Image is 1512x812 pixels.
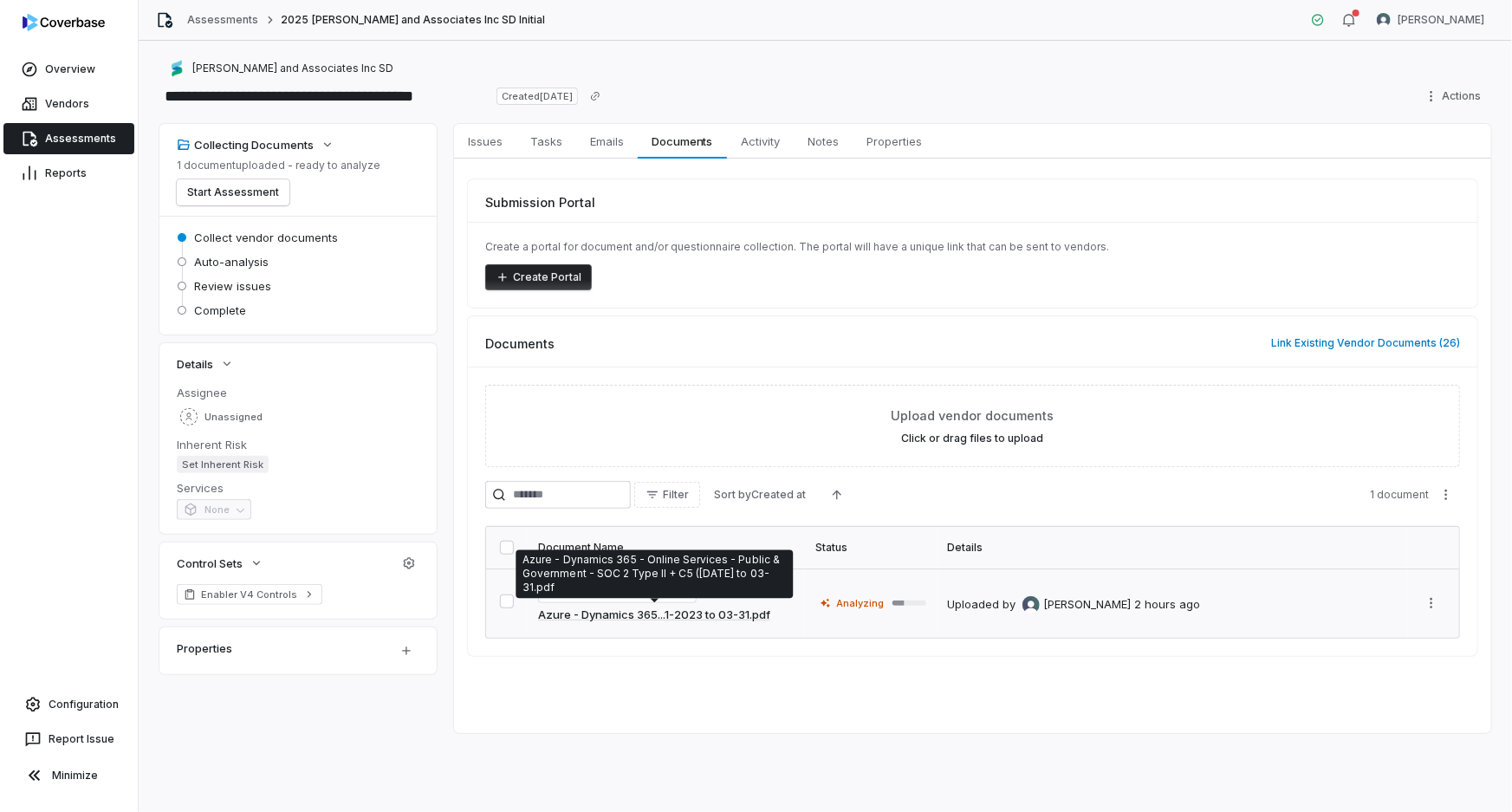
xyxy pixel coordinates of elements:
a: Overview [3,54,134,85]
span: Documents [485,335,555,353]
button: More actions [1418,590,1445,616]
button: https://stubbe.com/[PERSON_NAME] and Associates Inc SD [163,53,399,84]
span: Emails [583,130,631,153]
div: Details [947,541,1397,555]
button: Report Issue [7,724,131,755]
div: Collecting Documents [177,137,314,153]
dt: Assignee [177,385,419,400]
span: Issues [461,130,509,153]
a: Vendors [3,88,134,120]
span: Notes [801,130,846,153]
span: Enabler V4 Controls [201,588,298,601]
button: Control Sets [172,548,269,579]
span: Activity [734,130,787,153]
span: Created [DATE] [496,88,578,105]
span: Collect vendor documents [194,230,338,245]
span: Properties [860,130,929,153]
button: Link Existing Vendor Documents (26) [1266,325,1465,361]
span: Documents [646,130,720,153]
span: Unassigned [204,411,263,424]
div: 2 hours ago [1134,596,1200,614]
button: Minimize [7,758,131,793]
span: Upload vendor documents [892,406,1055,425]
span: 2025 [PERSON_NAME] and Associates Inc SD Initial [281,13,545,27]
span: Filter [663,488,689,502]
button: Collecting Documents [172,129,340,160]
button: Nic Weilbacher avatar[PERSON_NAME] [1366,7,1495,33]
button: Filter [634,482,700,508]
button: More actions [1432,482,1460,508]
a: Assessments [3,123,134,154]
a: Configuration [7,689,131,720]
span: 1 document [1370,488,1429,502]
span: Tasks [523,130,569,153]
div: Document Name [538,541,795,555]
span: Auto-analysis [194,254,269,270]
a: Azure - Dynamics 365...1-2023 to 03-31.pdf [538,607,770,624]
button: Actions [1419,83,1491,109]
span: [PERSON_NAME] and Associates Inc SD [192,62,393,75]
button: Ascending [820,482,854,508]
span: Complete [194,302,246,318]
p: 1 document uploaded - ready to analyze [177,159,380,172]
button: Sort byCreated at [704,482,816,508]
svg: Ascending [830,488,844,502]
img: logo-D7KZi-bG.svg [23,14,105,31]
span: Set Inherent Risk [177,456,269,473]
span: Control Sets [177,555,243,571]
img: Nic Weilbacher avatar [1377,13,1391,27]
p: Create a portal for document and/or questionnaire collection. The portal will have a unique link ... [485,240,1460,254]
p: Azure - Dynamics 365 - Online Services - Public & Government - SOC 2 Type II + C5 ([DATE] to 03-3... [522,554,786,595]
button: Copy link [580,81,611,112]
a: Enabler V4 Controls [177,584,322,605]
button: Details [172,348,239,380]
div: by [1003,596,1131,614]
button: Create Portal [485,264,592,290]
div: Uploaded [947,596,1200,614]
span: Review issues [194,278,271,294]
label: Click or drag files to upload [902,432,1044,445]
img: REKHA KOTHANDARAMAN avatar [1022,596,1040,614]
a: Reports [3,158,134,189]
span: Analyzing [836,596,884,610]
div: Status [815,541,926,555]
button: Start Assessment [177,179,289,205]
a: Assessments [187,13,258,27]
span: Submission Portal [485,193,595,211]
span: [PERSON_NAME] [1398,13,1484,27]
span: Details [177,356,213,372]
span: [PERSON_NAME] [1043,596,1131,614]
dt: Services [177,480,419,496]
dt: Inherent Risk [177,437,419,452]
